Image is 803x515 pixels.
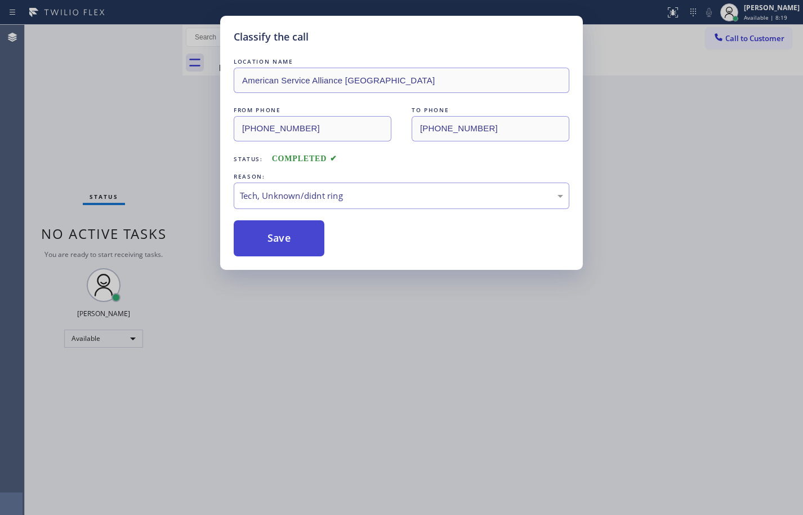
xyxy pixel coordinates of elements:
[412,104,569,116] div: TO PHONE
[272,154,337,163] span: COMPLETED
[234,56,569,68] div: LOCATION NAME
[412,116,569,141] input: To phone
[234,29,309,45] h5: Classify the call
[234,104,391,116] div: FROM PHONE
[240,189,563,202] div: Tech, Unknown/didnt ring
[234,220,324,256] button: Save
[234,171,569,183] div: REASON:
[234,155,263,163] span: Status:
[234,116,391,141] input: From phone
